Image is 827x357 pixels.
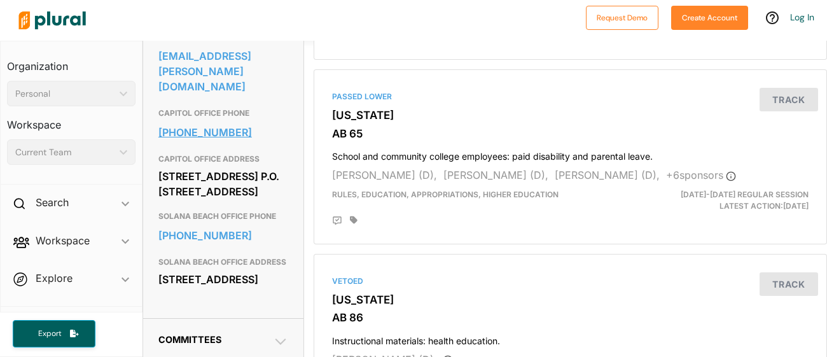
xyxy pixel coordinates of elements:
div: Personal [15,87,115,101]
h4: School and community college employees: paid disability and parental leave. [332,145,809,162]
div: Vetoed [332,276,809,287]
a: [PHONE_NUMBER] [158,226,288,245]
div: Add tags [350,216,358,225]
h3: SOLANA BEACH OFFICE PHONE [158,209,288,224]
button: Track [760,88,818,111]
h3: AB 65 [332,127,809,140]
button: Request Demo [586,6,658,30]
span: [DATE]-[DATE] Regular Session [681,190,809,199]
h2: Search [36,195,69,209]
div: Current Team [15,146,115,159]
h3: AB 86 [332,311,809,324]
button: Create Account [671,6,748,30]
a: Create Account [671,10,748,24]
h4: Instructional materials: health education. [332,330,809,347]
h3: [US_STATE] [332,293,809,306]
span: Committees [158,334,221,345]
span: [PERSON_NAME] (D), [555,169,660,181]
a: Log In [790,11,814,23]
h3: [US_STATE] [332,109,809,122]
span: [PERSON_NAME] (D), [443,169,548,181]
span: + 6 sponsor s [666,169,736,181]
div: Passed Lower [332,91,809,102]
h3: Workspace [7,106,136,134]
button: Export [13,320,95,347]
button: Track [760,272,818,296]
div: Latest Action: [DATE] [653,189,818,212]
h3: CAPITOL OFFICE PHONE [158,106,288,121]
h3: Organization [7,48,136,76]
h3: CAPITOL OFFICE ADDRESS [158,151,288,167]
a: [PHONE_NUMBER] [158,123,288,142]
a: [EMAIL_ADDRESS][PERSON_NAME][DOMAIN_NAME] [158,46,288,96]
div: [STREET_ADDRESS] [158,270,288,289]
span: Export [29,328,70,339]
div: [STREET_ADDRESS] P.O. [STREET_ADDRESS] [158,167,288,201]
span: Rules, Education, Appropriations, Higher Education [332,190,559,199]
a: Request Demo [586,10,658,24]
h3: SOLANA BEACH OFFICE ADDRESS [158,255,288,270]
span: [PERSON_NAME] (D), [332,169,437,181]
div: Add Position Statement [332,216,342,226]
